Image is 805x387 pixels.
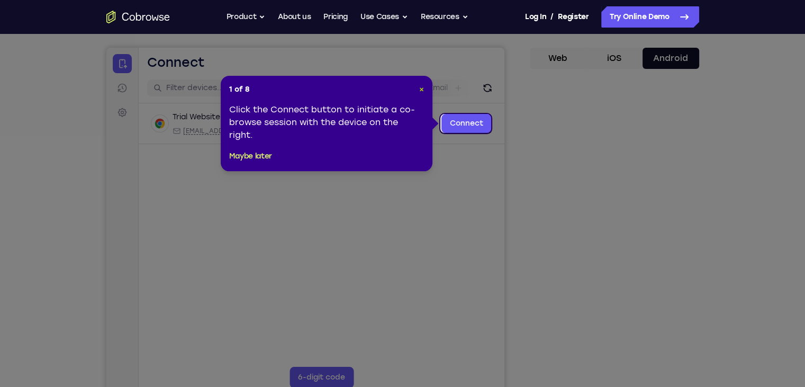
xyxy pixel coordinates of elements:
[419,85,424,94] span: ×
[601,6,699,28] a: Try Online Demo
[335,66,385,85] a: Connect
[66,64,114,75] div: Trial Website
[278,6,311,28] a: About us
[6,31,25,50] a: Sessions
[60,35,193,46] input: Filter devices...
[119,68,121,71] div: New devices found.
[229,150,272,163] button: Maybe later
[32,56,398,96] div: Open device details
[229,84,250,95] span: 1 of 8
[373,32,390,49] button: Refresh
[550,11,554,23] span: /
[323,6,348,28] a: Pricing
[360,6,408,28] button: Use Cases
[207,79,262,87] span: Cobrowse demo
[421,6,468,28] button: Resources
[227,6,266,28] button: Product
[229,103,424,142] div: Click the Connect button to initiate a co-browse session with the device on the right.
[419,84,424,95] button: Close Tour
[66,79,191,87] div: Email
[6,6,25,25] a: Connect
[268,79,296,87] span: +11 more
[6,55,25,74] a: Settings
[106,11,170,23] a: Go to the home page
[322,35,341,46] label: Email
[183,319,247,340] button: 6-digit code
[77,79,191,87] span: web@example.com
[41,6,98,23] h1: Connect
[118,65,146,74] div: Online
[210,35,243,46] label: demo_id
[558,6,589,28] a: Register
[525,6,546,28] a: Log In
[197,79,262,87] div: App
